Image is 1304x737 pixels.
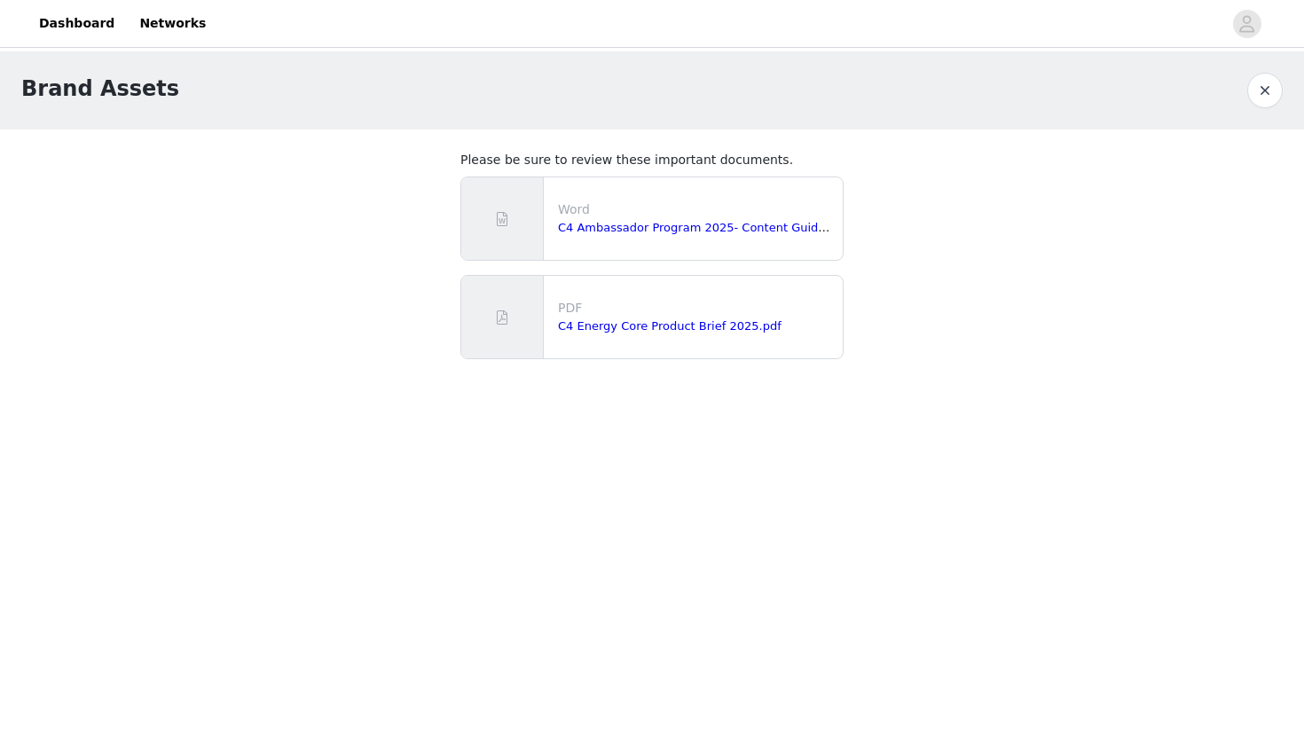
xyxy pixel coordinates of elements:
[558,200,836,219] p: Word
[558,221,884,234] a: C4 Ambassador Program 2025- Content Guidelines.docx
[558,319,782,333] a: C4 Energy Core Product Brief 2025.pdf
[21,73,179,105] h1: Brand Assets
[558,299,836,318] p: PDF
[1238,10,1255,38] div: avatar
[28,4,125,43] a: Dashboard
[129,4,216,43] a: Networks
